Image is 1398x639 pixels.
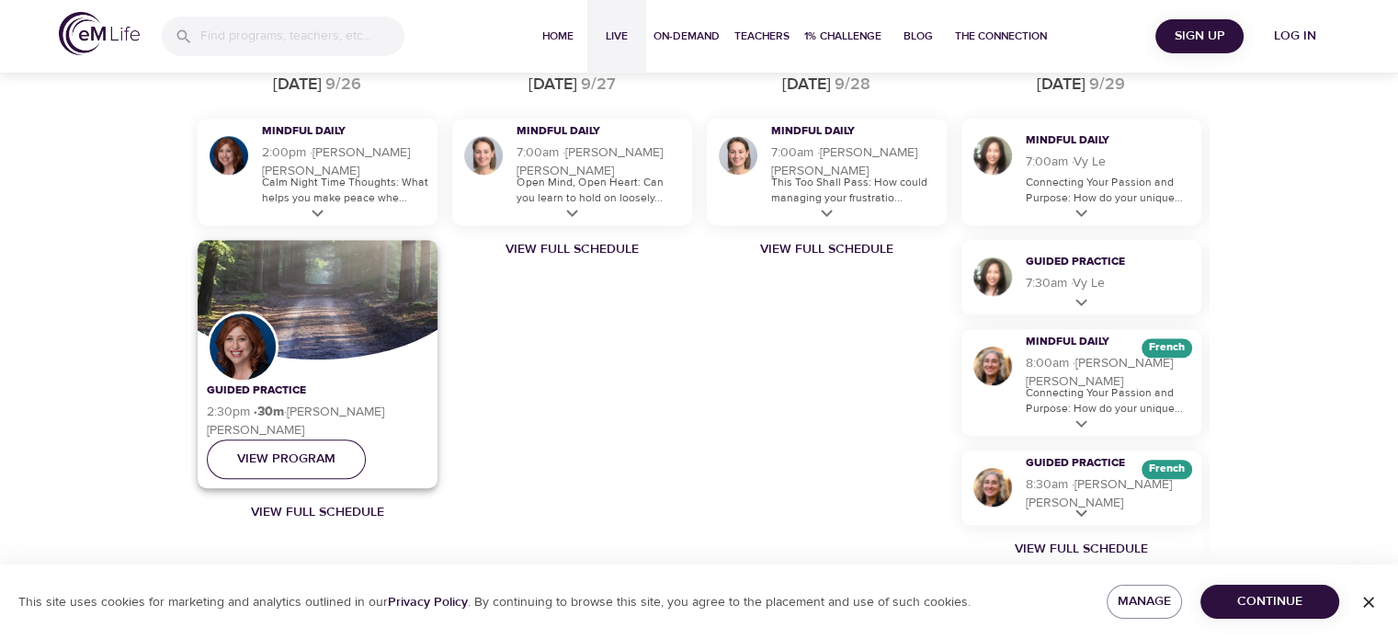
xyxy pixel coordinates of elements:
h3: Guided Practice [1026,255,1168,270]
p: Connecting Your Passion and Purpose: How do your unique... [1026,175,1192,206]
h5: 7:00am · [PERSON_NAME] [PERSON_NAME] [771,143,938,180]
span: Log in [1258,25,1332,48]
span: On-Demand [654,27,720,46]
img: Elaine Smookler [207,133,251,177]
h3: Mindful Daily [771,124,914,140]
div: [DATE] [529,73,577,97]
h5: 7:00am · Vy Le [1026,153,1192,171]
span: 1% Challenge [804,27,881,46]
a: View Full Schedule [954,540,1209,558]
div: The episodes in this programs will be in French [1142,338,1192,358]
button: Continue [1200,585,1339,619]
span: Home [536,27,580,46]
h3: Mindful Daily [262,124,404,140]
img: Maria Martinez Alonso [971,344,1015,388]
div: 9/26 [325,73,361,97]
a: View Full Schedule [190,503,445,521]
h5: 2:30pm · [PERSON_NAME] [PERSON_NAME] [207,403,428,439]
div: [DATE] [273,73,322,97]
p: Open Mind, Open Heart: Can you learn to hold on loosely... [517,175,683,206]
h5: 8:30am · [PERSON_NAME] [PERSON_NAME] [1026,475,1192,512]
a: View Full Schedule [699,240,954,258]
p: Connecting Your Passion and Purpose: How do your unique... [1026,385,1192,416]
h3: Guided Practice [207,383,349,399]
h3: Guided Practice [1026,456,1168,472]
h3: Mindful Daily [517,124,659,140]
button: Sign Up [1155,19,1244,53]
span: Teachers [734,27,790,46]
p: Calm Night Time Thoughts: What helps you make peace whe... [262,175,428,206]
a: Privacy Policy [388,594,468,610]
span: Live [595,27,639,46]
div: [DATE] [1037,73,1085,97]
button: View Program [207,439,366,479]
img: Vy Le [971,133,1015,177]
span: Blog [896,27,940,46]
span: Continue [1215,590,1324,613]
div: 9/28 [835,73,870,97]
h5: 7:00am · [PERSON_NAME] [PERSON_NAME] [517,143,683,180]
span: Manage [1121,590,1168,613]
button: Manage [1107,585,1183,619]
p: This Too Shall Pass: How could managing your frustratio... [771,175,938,206]
a: View Full Schedule [445,240,699,258]
h5: 7:30am · Vy Le [1026,274,1192,292]
button: Log in [1251,19,1339,53]
div: [DATE] [782,73,831,97]
span: Sign Up [1163,25,1236,48]
div: 9/29 [1089,73,1125,97]
img: Elaine Smookler [207,311,278,382]
img: Maria Martinez Alonso [971,465,1015,509]
div: 9/27 [581,73,616,97]
img: logo [59,12,140,55]
img: Vy Le [971,255,1015,299]
img: Deanna Burkett [461,133,506,177]
h3: Mindful Daily [1026,133,1168,149]
input: Find programs, teachers, etc... [200,17,404,56]
span: The Connection [955,27,1047,46]
div: · 30 m [254,405,284,418]
h5: 8:00am · [PERSON_NAME] [PERSON_NAME] [1026,354,1192,391]
h3: Mindful Daily [1026,335,1168,350]
h5: 2:00pm · [PERSON_NAME] [PERSON_NAME] [262,143,428,180]
img: Deanna Burkett [716,133,760,177]
div: The episodes in this programs will be in French [1142,460,1192,479]
span: View Program [237,448,335,471]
